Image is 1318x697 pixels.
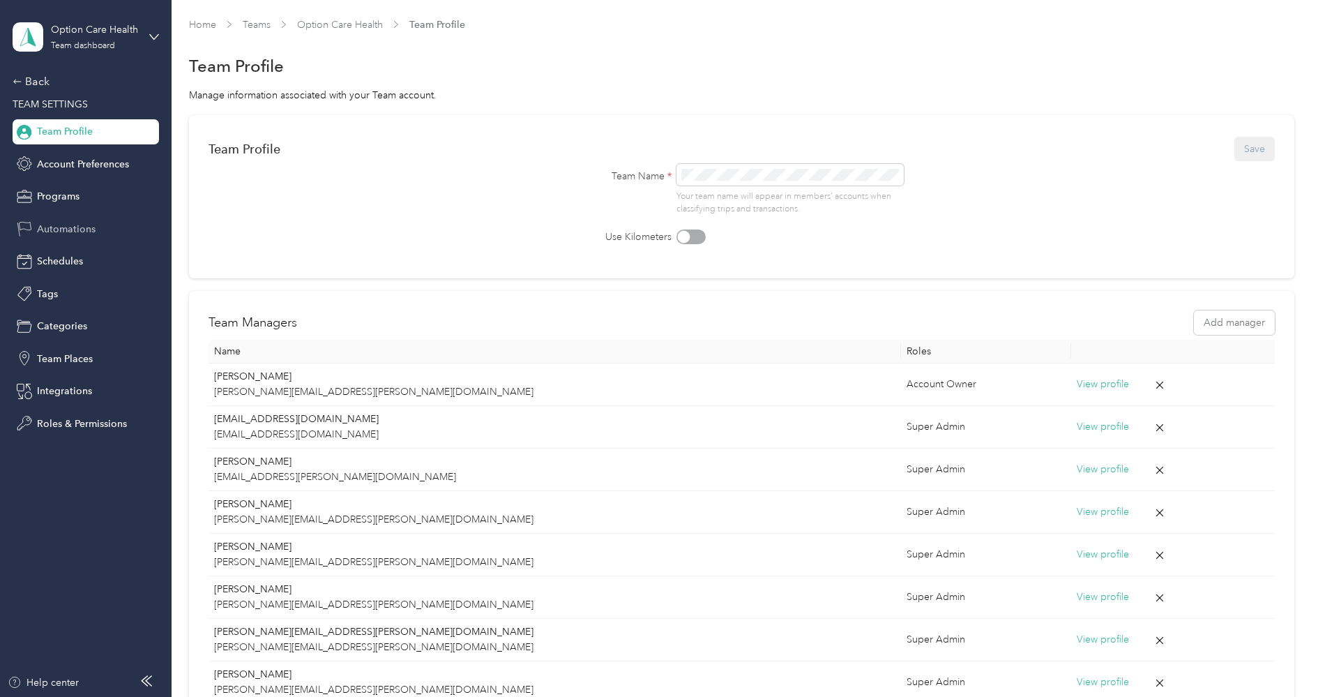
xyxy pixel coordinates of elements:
p: [PERSON_NAME] [214,667,896,682]
p: [PERSON_NAME][EMAIL_ADDRESS][PERSON_NAME][DOMAIN_NAME] [214,624,896,640]
p: [PERSON_NAME][EMAIL_ADDRESS][PERSON_NAME][DOMAIN_NAME] [214,555,896,570]
p: [PERSON_NAME] [214,582,896,597]
span: Roles & Permissions [37,417,127,431]
button: View profile [1077,675,1129,690]
p: [EMAIL_ADDRESS][DOMAIN_NAME] [214,412,896,427]
span: TEAM SETTINGS [13,98,88,110]
span: Team Profile [409,17,465,32]
button: View profile [1077,504,1129,520]
div: Super Admin [907,419,1065,435]
div: Manage information associated with your Team account. [189,88,1294,103]
p: [PERSON_NAME][EMAIL_ADDRESS][PERSON_NAME][DOMAIN_NAME] [214,384,896,400]
div: Super Admin [907,675,1065,690]
div: Option Care Health [51,22,138,37]
span: Schedules [37,254,83,269]
p: [PERSON_NAME][EMAIL_ADDRESS][PERSON_NAME][DOMAIN_NAME] [214,640,896,655]
div: Super Admin [907,504,1065,520]
label: Use Kilometers [546,230,672,244]
p: Your team name will appear in members’ accounts when classifying trips and transactions. [676,190,904,215]
button: View profile [1077,419,1129,435]
div: Team Profile [209,142,280,156]
iframe: Everlance-gr Chat Button Frame [1240,619,1318,697]
button: View profile [1077,547,1129,562]
button: View profile [1077,590,1129,605]
p: [PERSON_NAME] [214,454,896,470]
div: Account Owner [907,377,1065,392]
span: Integrations [37,384,92,398]
div: Super Admin [907,632,1065,647]
span: Team Places [37,352,93,366]
p: [EMAIL_ADDRESS][PERSON_NAME][DOMAIN_NAME] [214,470,896,485]
h2: Team Managers [209,313,297,332]
p: [PERSON_NAME] [214,497,896,512]
p: [PERSON_NAME] [214,369,896,384]
p: [PERSON_NAME][EMAIL_ADDRESS][PERSON_NAME][DOMAIN_NAME] [214,512,896,527]
span: Team Profile [37,124,93,139]
button: View profile [1077,632,1129,647]
th: Name [209,340,902,364]
span: Tags [37,287,58,301]
div: Super Admin [907,547,1065,562]
div: Super Admin [907,590,1065,605]
button: View profile [1077,377,1129,392]
a: Home [189,19,216,31]
button: Add manager [1194,310,1275,335]
h1: Team Profile [189,59,284,73]
p: [PERSON_NAME] [214,539,896,555]
span: Programs [37,189,79,204]
div: Back [13,73,152,90]
div: Super Admin [907,462,1065,477]
span: Account Preferences [37,157,129,172]
th: Roles [901,340,1070,364]
a: Option Care Health [297,19,383,31]
p: [PERSON_NAME][EMAIL_ADDRESS][PERSON_NAME][DOMAIN_NAME] [214,597,896,613]
span: Categories [37,319,87,333]
button: Help center [8,675,79,690]
button: View profile [1077,462,1129,477]
div: Team dashboard [51,42,115,50]
span: Automations [37,222,96,237]
a: Teams [243,19,271,31]
p: [EMAIL_ADDRESS][DOMAIN_NAME] [214,427,896,442]
label: Team Name [546,169,672,183]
